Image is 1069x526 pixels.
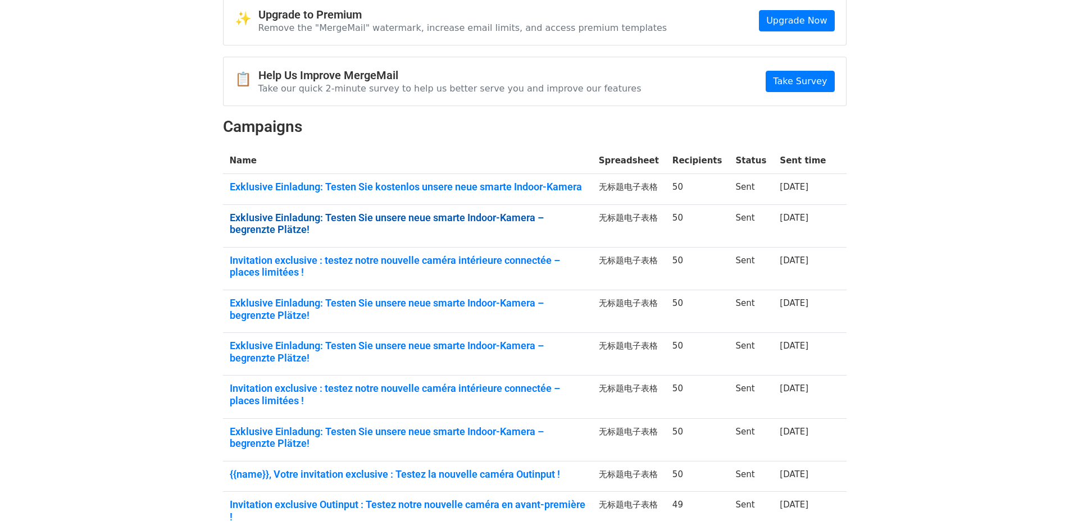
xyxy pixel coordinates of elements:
a: Take Survey [766,71,834,92]
th: Recipients [666,148,729,174]
td: 无标题电子表格 [592,174,666,205]
a: [DATE] [780,255,808,266]
th: Status [729,148,773,174]
h4: Upgrade to Premium [258,8,667,21]
td: 无标题电子表格 [592,418,666,461]
td: 无标题电子表格 [592,204,666,247]
td: Sent [729,418,773,461]
td: 无标题电子表格 [592,376,666,418]
a: Exklusive Einladung: Testen Sie unsere neue smarte Indoor-Kamera – begrenzte Plätze! [230,297,585,321]
td: Sent [729,376,773,418]
a: Exklusive Einladung: Testen Sie unsere neue smarte Indoor-Kamera – begrenzte Plätze! [230,212,585,236]
td: 无标题电子表格 [592,247,666,290]
td: 50 [666,174,729,205]
td: Sent [729,290,773,333]
a: {{name}}, Votre invitation exclusive : Testez la nouvelle caméra Outinput ! [230,468,585,481]
td: Sent [729,333,773,376]
a: [DATE] [780,427,808,437]
p: Take our quick 2-minute survey to help us better serve you and improve our features [258,83,642,94]
td: 50 [666,204,729,247]
a: Exklusive Einladung: Testen Sie unsere neue smarte Indoor-Kamera – begrenzte Plätze! [230,340,585,364]
th: Spreadsheet [592,148,666,174]
a: Exklusive Einladung: Testen Sie unsere neue smarte Indoor-Kamera – begrenzte Plätze! [230,426,585,450]
td: Sent [729,247,773,290]
a: [DATE] [780,182,808,192]
th: Name [223,148,592,174]
a: Exklusive Einladung: Testen Sie kostenlos unsere neue smarte Indoor-Kamera [230,181,585,193]
th: Sent time [773,148,833,174]
a: [DATE] [780,383,808,394]
td: Sent [729,204,773,247]
td: 50 [666,461,729,492]
div: 聊天小组件 [1013,472,1069,526]
p: Remove the "MergeMail" watermark, increase email limits, and access premium templates [258,22,667,34]
td: 50 [666,418,729,461]
a: [DATE] [780,213,808,223]
td: 50 [666,333,729,376]
h4: Help Us Improve MergeMail [258,68,642,82]
a: [DATE] [780,500,808,510]
a: [DATE] [780,469,808,479]
a: Invitation exclusive : testez notre nouvelle caméra intérieure connectée – places limitées ! [230,254,585,278]
iframe: Chat Widget [1013,472,1069,526]
span: ✨ [235,11,258,27]
h2: Campaigns [223,117,847,136]
td: 无标题电子表格 [592,290,666,333]
a: Invitation exclusive Outinput : Testez notre nouvelle caméra en avant-première ! [230,498,585,523]
td: Sent [729,461,773,492]
td: 50 [666,247,729,290]
td: 无标题电子表格 [592,333,666,376]
a: Invitation exclusive : testez notre nouvelle caméra intérieure connectée – places limitées ! [230,382,585,406]
td: 50 [666,290,729,333]
a: [DATE] [780,341,808,351]
a: Upgrade Now [759,10,834,31]
a: [DATE] [780,298,808,308]
span: 📋 [235,71,258,88]
td: 无标题电子表格 [592,461,666,492]
td: Sent [729,174,773,205]
td: 50 [666,376,729,418]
